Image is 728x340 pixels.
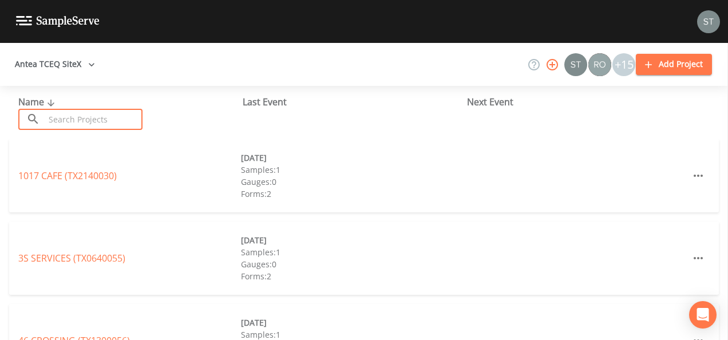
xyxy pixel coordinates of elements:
div: Open Intercom Messenger [689,301,717,329]
img: c0670e89e469b6405363224a5fca805c [564,53,587,76]
a: 1017 CAFE (TX2140030) [18,169,117,182]
img: 7e5c62b91fde3b9fc00588adc1700c9a [588,53,611,76]
div: [DATE] [241,317,464,329]
img: logo [16,16,100,27]
button: Add Project [636,54,712,75]
div: Forms: 2 [241,188,464,200]
div: Next Event [467,95,691,109]
div: Last Event [243,95,467,109]
div: Forms: 2 [241,270,464,282]
div: Gauges: 0 [241,258,464,270]
div: Rodolfo Ramirez [588,53,612,76]
a: 3S SERVICES (TX0640055) [18,252,125,264]
button: Antea TCEQ SiteX [10,54,100,75]
img: c0670e89e469b6405363224a5fca805c [697,10,720,33]
div: Gauges: 0 [241,176,464,188]
div: Samples: 1 [241,164,464,176]
div: [DATE] [241,234,464,246]
div: [DATE] [241,152,464,164]
div: Samples: 1 [241,246,464,258]
span: Name [18,96,58,108]
div: Stan Porter [564,53,588,76]
input: Search Projects [45,109,143,130]
div: +15 [612,53,635,76]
